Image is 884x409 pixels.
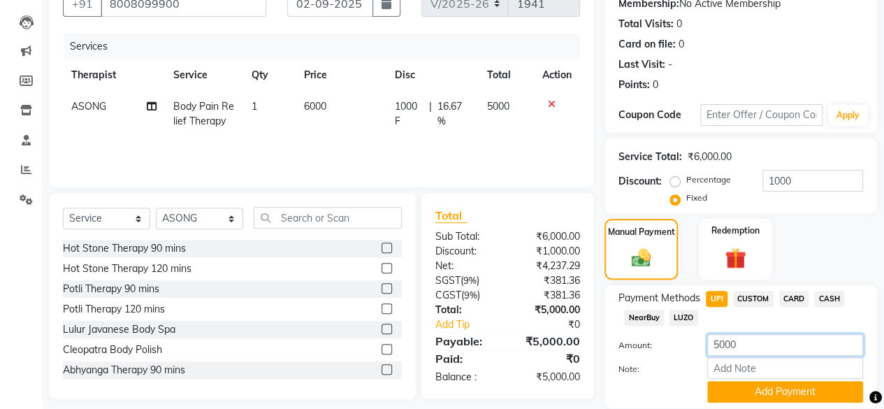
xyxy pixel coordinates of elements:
span: 16.67 % [437,99,470,129]
div: Coupon Code [618,108,700,122]
div: Service Total: [618,150,682,164]
span: 9% [463,275,477,286]
span: CASH [814,291,844,307]
div: 0 [679,37,684,52]
label: Amount: [608,339,697,352]
div: 0 [676,17,682,31]
div: ₹4,237.29 [507,259,590,273]
label: Redemption [711,224,760,237]
div: Services [64,34,590,59]
span: 1000 F [395,99,423,129]
div: Lulur Javanese Body Spa [63,322,175,337]
div: ₹6,000.00 [688,150,732,164]
span: 6000 [304,100,326,113]
div: ₹381.36 [507,288,590,303]
th: Disc [386,59,478,91]
th: Qty [243,59,296,91]
span: NearBuy [624,310,664,326]
th: Service [165,59,244,91]
div: ( ) [425,288,508,303]
input: Enter Offer / Coupon Code [700,104,823,126]
div: ( ) [425,273,508,288]
a: Add Tip [425,317,521,332]
div: Discount: [618,174,662,189]
img: _cash.svg [625,247,658,269]
label: Fixed [686,192,707,204]
div: Abhyanga Therapy 90 mins [63,363,185,378]
th: Price [296,59,386,91]
span: SGST [435,274,461,287]
input: Add Note [707,357,863,379]
div: Last Visit: [618,57,665,72]
div: Discount: [425,244,508,259]
div: Net: [425,259,508,273]
label: Note: [608,363,697,375]
div: - [668,57,672,72]
div: Balance : [425,370,508,385]
div: Potli Therapy 120 mins [63,302,165,317]
div: Card on file: [618,37,676,52]
div: Paid: [425,350,508,367]
div: Sub Total: [425,229,508,244]
label: Manual Payment [608,226,675,238]
div: ₹381.36 [507,273,590,288]
span: ASONG [71,100,106,113]
th: Action [534,59,580,91]
span: 9% [464,289,477,301]
div: ₹5,000.00 [507,333,590,350]
th: Total [478,59,534,91]
div: ₹0 [507,350,590,367]
div: ₹6,000.00 [507,229,590,244]
span: | [429,99,432,129]
div: ₹1,000.00 [507,244,590,259]
div: Cleopatra Body Polish [63,343,162,357]
span: Body Pain Relief Therapy [173,100,234,127]
span: LUZO [669,310,698,326]
div: Points: [618,78,650,92]
div: 0 [653,78,658,92]
div: Total: [425,303,508,317]
input: Amount [707,334,863,356]
label: Percentage [686,173,731,186]
span: UPI [706,291,727,307]
div: Hot Stone Therapy 120 mins [63,261,191,276]
div: Hot Stone Therapy 90 mins [63,241,186,256]
img: _gift.svg [718,245,753,271]
div: Payable: [425,333,508,350]
span: 1 [252,100,257,113]
div: ₹0 [521,317,590,332]
th: Therapist [63,59,165,91]
button: Apply [828,105,868,126]
div: ₹5,000.00 [507,303,590,317]
span: CARD [779,291,809,307]
span: CGST [435,289,461,301]
span: Total [435,208,468,223]
span: 5000 [486,100,509,113]
div: Potli Therapy 90 mins [63,282,159,296]
button: Add Payment [707,381,863,403]
div: Total Visits: [618,17,674,31]
div: ₹5,000.00 [507,370,590,385]
span: Payment Methods [618,291,700,306]
span: CUSTOM [733,291,774,307]
input: Search or Scan [254,207,402,229]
